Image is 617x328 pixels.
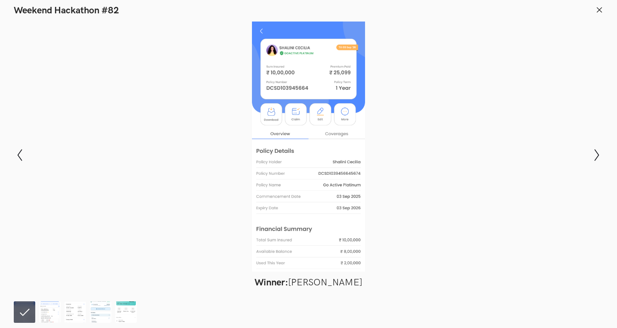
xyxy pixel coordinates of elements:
img: Niva_Bupa_Redesign_-_Pulkit_Yadav.png [115,301,137,323]
strong: Winner: [255,277,288,288]
h1: Weekend Hackathon #82 [14,5,119,16]
img: UX_Challenge.png [64,301,86,323]
figcaption: [PERSON_NAME] [51,277,567,288]
img: NivBupa_Redesign-_Pranati_Tantravahi.png [39,301,61,323]
img: Srinivasan_Policy_detailssss.png [90,301,111,323]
